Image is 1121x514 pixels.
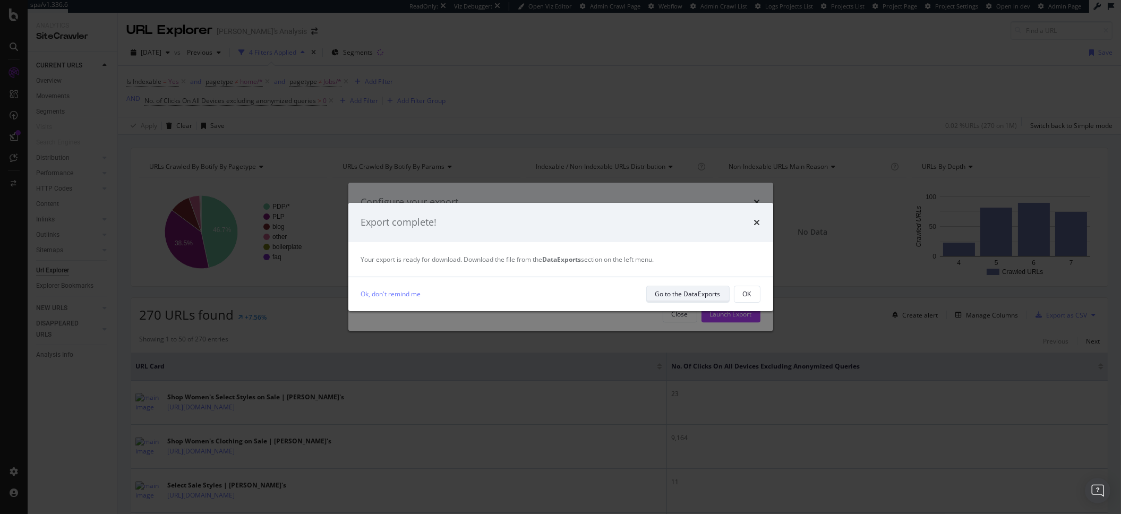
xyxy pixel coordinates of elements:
div: Open Intercom Messenger [1085,478,1110,503]
div: Export complete! [361,216,437,229]
div: OK [743,289,751,298]
div: modal [348,203,773,311]
span: section on the left menu. [543,255,654,264]
div: times [754,216,760,229]
strong: DataExports [543,255,581,264]
div: Go to the DataExports [655,289,721,298]
a: Ok, don't remind me [361,288,421,299]
div: Your export is ready for download. Download the file from the [361,255,760,264]
button: Go to the DataExports [646,286,730,303]
button: OK [734,286,760,303]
